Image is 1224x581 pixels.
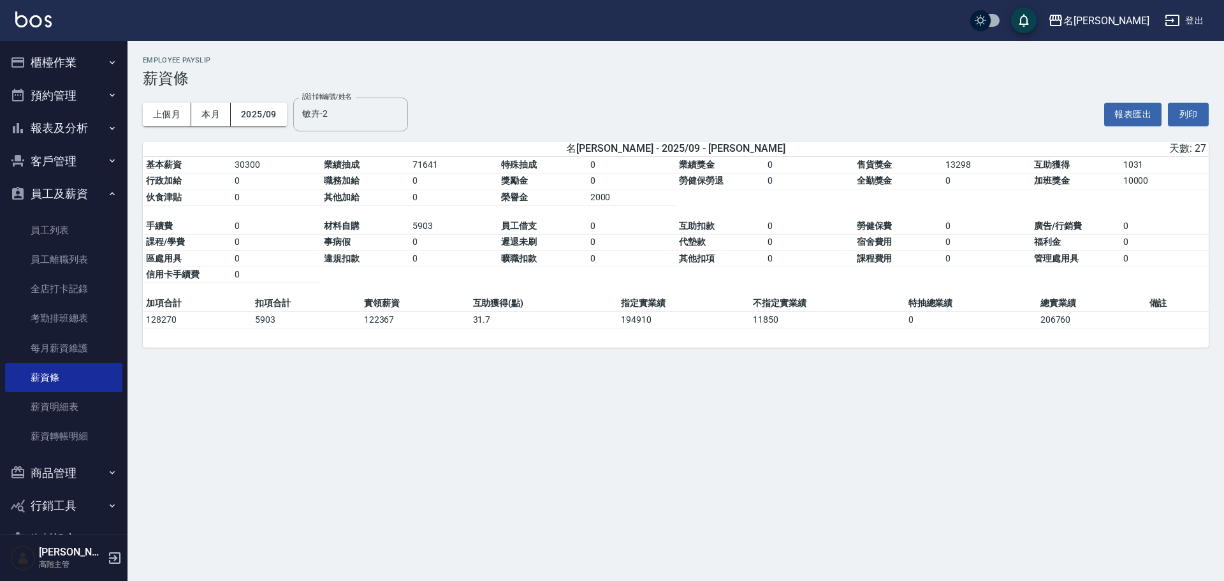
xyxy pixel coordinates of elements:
td: 31.7 [470,312,618,328]
button: 上個月 [143,103,191,126]
a: 薪資明細表 [5,392,122,422]
td: 0 [231,251,320,267]
a: 考勤排班總表 [5,304,122,333]
td: 0 [231,234,320,251]
span: 員工借支 [501,221,537,231]
span: 宿舍費用 [857,237,892,247]
td: 0 [1120,251,1209,267]
img: Logo [15,11,52,27]
td: 0 [409,173,498,189]
span: 業績獎金 [679,159,715,170]
span: 行政加給 [146,175,182,186]
a: 全店打卡記錄 [5,274,122,304]
td: 總實業績 [1037,295,1146,312]
span: 事病假 [324,237,351,247]
td: 128270 [143,312,252,328]
span: 獎勵金 [501,175,528,186]
h5: [PERSON_NAME] [39,546,104,559]
span: 勞健保勞退 [679,175,724,186]
span: 違規扣款 [324,253,360,263]
h3: 薪資條 [143,70,1209,87]
button: 登出 [1160,9,1209,33]
span: 名[PERSON_NAME] - 2025/09 - [PERSON_NAME] [566,142,785,156]
td: 206760 [1037,312,1146,328]
td: 0 [942,234,1031,251]
span: 基本薪資 [146,159,182,170]
span: 職務加給 [324,175,360,186]
button: 名[PERSON_NAME] [1043,8,1155,34]
td: 0 [764,251,853,267]
button: 列印 [1168,103,1209,126]
td: 5903 [252,312,361,328]
button: 商品管理 [5,457,122,490]
td: 0 [764,218,853,235]
span: 材料自購 [324,221,360,231]
img: Person [10,545,36,571]
td: 加項合計 [143,295,252,312]
button: save [1011,8,1037,33]
td: 0 [1120,234,1209,251]
span: 信用卡手續費 [146,269,200,279]
label: 設計師編號/姓名 [302,92,352,101]
td: 指定實業績 [618,295,750,312]
td: 備註 [1146,295,1209,312]
td: 互助獲得(點) [470,295,618,312]
a: 薪資條 [5,363,122,392]
table: a dense table [143,157,1209,296]
td: 實領薪資 [361,295,470,312]
span: 手續費 [146,221,173,231]
td: 71641 [409,157,498,173]
span: 榮譽金 [501,192,528,202]
td: 0 [231,218,320,235]
td: 5903 [409,218,498,235]
td: 0 [764,173,853,189]
button: 員工及薪資 [5,177,122,210]
span: 課程費用 [857,253,892,263]
span: 管理處用具 [1034,253,1079,263]
td: 特抽總業績 [905,295,1037,312]
p: 高階主管 [39,559,104,570]
td: 2000 [587,189,676,206]
td: 10000 [1120,173,1209,189]
span: 全勤獎金 [857,175,892,186]
td: 0 [231,173,320,189]
span: 售貨獎金 [857,159,892,170]
td: 0 [1120,218,1209,235]
span: 福利金 [1034,237,1061,247]
td: 0 [905,312,1037,328]
span: 互助獲得 [1034,159,1070,170]
h2: Employee Payslip [143,56,1209,64]
span: 伙食津貼 [146,192,182,202]
td: 0 [587,234,676,251]
td: 0 [587,157,676,173]
button: 報表及分析 [5,112,122,145]
div: 名[PERSON_NAME] [1063,13,1149,29]
button: 行銷工具 [5,489,122,522]
span: 廣告/行銷費 [1034,221,1082,231]
button: 預約管理 [5,79,122,112]
div: 天數: 27 [856,142,1206,156]
span: 勞健保費 [857,221,892,231]
span: 區處用具 [146,253,182,263]
span: 遲退未刷 [501,237,537,247]
td: 0 [587,218,676,235]
span: 代墊款 [679,237,706,247]
td: 0 [942,173,1031,189]
a: 薪資轉帳明細 [5,422,122,451]
td: 11850 [750,312,905,328]
td: 0 [942,251,1031,267]
td: 13298 [942,157,1031,173]
td: 0 [409,189,498,206]
button: 報表匯出 [1104,103,1162,126]
td: 0 [764,157,853,173]
span: 課程/學費 [146,237,185,247]
button: 本月 [191,103,231,126]
td: 0 [231,189,320,206]
td: 194910 [618,312,750,328]
td: 0 [942,218,1031,235]
td: 扣項合計 [252,295,361,312]
a: 員工列表 [5,216,122,245]
span: 互助扣款 [679,221,715,231]
span: 特殊抽成 [501,159,537,170]
td: 不指定實業績 [750,295,905,312]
